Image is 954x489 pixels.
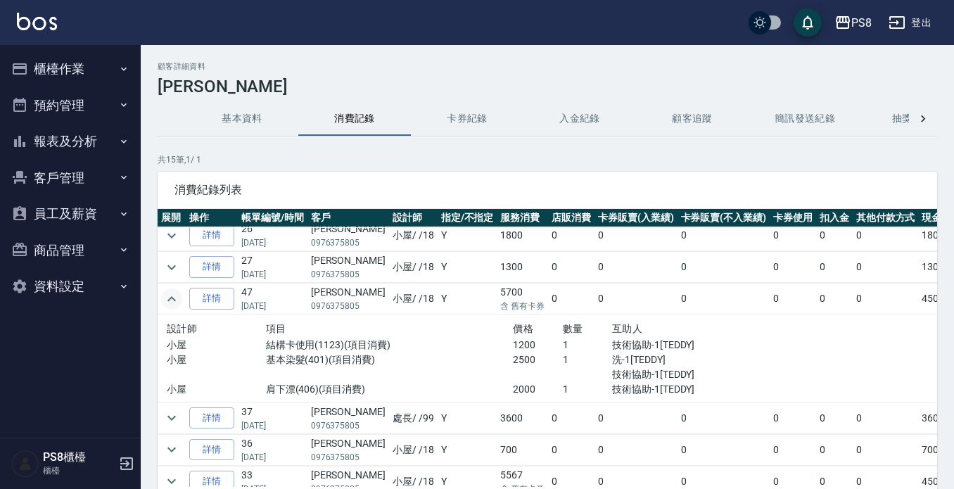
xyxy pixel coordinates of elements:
th: 操作 [186,209,238,227]
button: 客戶管理 [6,160,135,196]
p: 共 15 筆, 1 / 1 [158,153,937,166]
th: 帳單編號/時間 [238,209,307,227]
td: 0 [548,434,594,465]
td: [PERSON_NAME] [307,220,389,251]
p: 小屋 [167,338,266,353]
td: 0 [816,284,853,315]
p: [DATE] [241,236,304,249]
p: 0976375805 [311,268,386,281]
img: Person [11,450,39,478]
button: 簡訊發送紀錄 [749,102,861,136]
th: 服務消費 [497,209,548,227]
td: 0 [594,402,678,433]
td: 0 [548,252,594,283]
span: 項目 [266,323,286,334]
td: 0 [853,252,919,283]
td: 27 [238,252,307,283]
td: Y [438,402,497,433]
th: 設計師 [389,209,438,227]
td: 0 [594,284,678,315]
button: 預約管理 [6,87,135,124]
p: 0976375805 [311,419,386,432]
p: 技術協助-1[TEDDY] [612,338,761,353]
p: 1 [563,353,612,367]
p: 1 [563,382,612,397]
div: PS8 [851,14,872,32]
button: save [794,8,822,37]
p: 1200 [513,338,562,353]
td: 小屋 / /18 [389,252,438,283]
p: [DATE] [241,419,304,432]
td: 0 [770,220,816,251]
td: Y [438,220,497,251]
th: 卡券販賣(不入業績) [678,209,770,227]
td: 700 [497,434,548,465]
a: 詳情 [189,407,234,429]
td: 0 [770,252,816,283]
span: 消費紀錄列表 [174,183,920,197]
img: Logo [17,13,57,30]
td: [PERSON_NAME] [307,402,389,433]
td: 47 [238,284,307,315]
td: 0 [853,434,919,465]
button: 報表及分析 [6,123,135,160]
button: expand row [161,225,182,246]
p: 2500 [513,353,562,367]
p: 0976375805 [311,300,386,312]
td: Y [438,284,497,315]
td: 5700 [497,284,548,315]
td: 0 [594,220,678,251]
button: 員工及薪資 [6,196,135,232]
td: 0 [816,402,853,433]
p: 0976375805 [311,451,386,464]
p: [DATE] [241,268,304,281]
h3: [PERSON_NAME] [158,77,937,96]
p: 小屋 [167,382,266,397]
td: 處長 / /99 [389,402,438,433]
td: 1800 [497,220,548,251]
td: 37 [238,402,307,433]
td: 0 [548,220,594,251]
td: 1300 [497,252,548,283]
p: 基本染髮(401)(項目消費) [266,353,514,367]
button: 顧客追蹤 [636,102,749,136]
td: 0 [678,220,770,251]
a: 詳情 [189,288,234,310]
button: 登出 [883,10,937,36]
p: 洗-1[TEDDY] [612,353,761,367]
button: 資料設定 [6,268,135,305]
p: 小屋 [167,353,266,367]
td: 0 [678,434,770,465]
td: 0 [816,220,853,251]
th: 店販消費 [548,209,594,227]
th: 卡券販賣(入業績) [594,209,678,227]
td: 0 [678,252,770,283]
td: 0 [816,252,853,283]
th: 指定/不指定 [438,209,497,227]
th: 客戶 [307,209,389,227]
button: expand row [161,439,182,460]
p: 肩下漂(406)(項目消費) [266,382,514,397]
p: 含 舊有卡券 [500,300,545,312]
td: [PERSON_NAME] [307,252,389,283]
td: [PERSON_NAME] [307,434,389,465]
p: 0976375805 [311,236,386,249]
p: 技術協助-1[TEDDY] [612,367,761,382]
td: 26 [238,220,307,251]
button: 櫃檯作業 [6,51,135,87]
th: 卡券使用 [770,209,816,227]
button: PS8 [829,8,877,37]
td: 0 [816,434,853,465]
button: expand row [161,288,182,310]
p: [DATE] [241,300,304,312]
td: 小屋 / /18 [389,220,438,251]
th: 其他付款方式 [853,209,919,227]
p: 1 [563,338,612,353]
a: 詳情 [189,224,234,246]
p: 結構卡使用(1123)(項目消費) [266,338,514,353]
td: 小屋 / /18 [389,284,438,315]
td: 0 [853,220,919,251]
td: 0 [548,402,594,433]
span: 價格 [513,323,533,334]
td: 0 [548,284,594,315]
